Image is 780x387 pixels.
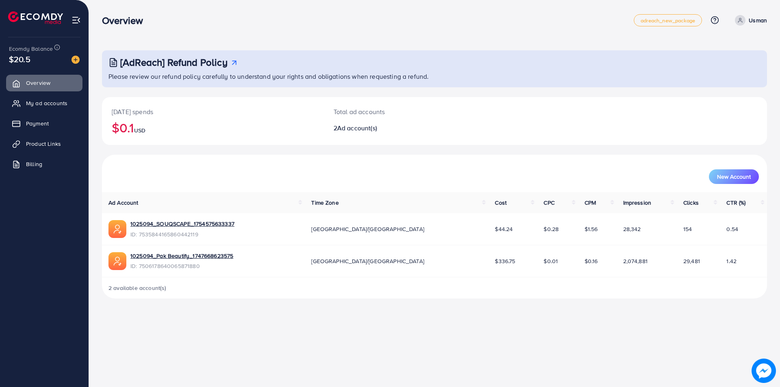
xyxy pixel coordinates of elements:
span: 154 [683,225,692,233]
span: $20.5 [9,53,30,65]
a: Billing [6,156,82,172]
h2: $0.1 [112,120,314,135]
span: $44.24 [495,225,513,233]
span: New Account [717,174,751,179]
span: Product Links [26,140,61,148]
h3: [AdReach] Refund Policy [120,56,227,68]
a: Payment [6,115,82,132]
img: ic-ads-acc.e4c84228.svg [108,220,126,238]
img: logo [8,11,63,24]
p: Total ad accounts [334,107,480,117]
a: Overview [6,75,82,91]
span: $336.75 [495,257,515,265]
span: $1.56 [585,225,598,233]
span: CPC [544,199,554,207]
span: Clicks [683,199,699,207]
span: 28,342 [623,225,641,233]
img: image [71,56,80,64]
button: New Account [709,169,759,184]
h2: 2 [334,124,480,132]
span: Billing [26,160,42,168]
p: [DATE] spends [112,107,314,117]
a: 1025094_Pak Beautify_1747668623575 [130,252,233,260]
p: Please review our refund policy carefully to understand your rights and obligations when requesti... [108,71,762,81]
a: adreach_new_package [634,14,702,26]
img: ic-ads-acc.e4c84228.svg [108,252,126,270]
span: Payment [26,119,49,128]
span: Ecomdy Balance [9,45,53,53]
span: Cost [495,199,507,207]
span: 0.54 [726,225,738,233]
span: 2 available account(s) [108,284,167,292]
span: [GEOGRAPHIC_DATA]/[GEOGRAPHIC_DATA] [311,225,424,233]
span: CTR (%) [726,199,745,207]
span: Time Zone [311,199,338,207]
span: adreach_new_package [641,18,695,23]
p: Usman [749,15,767,25]
span: 29,481 [683,257,700,265]
a: My ad accounts [6,95,82,111]
img: menu [71,15,81,25]
span: 2,074,881 [623,257,648,265]
span: Overview [26,79,50,87]
span: $0.16 [585,257,598,265]
span: Ad account(s) [337,123,377,132]
span: USD [134,126,145,134]
img: image [752,359,776,383]
a: Product Links [6,136,82,152]
span: $0.01 [544,257,558,265]
span: 1.42 [726,257,737,265]
a: 1025094_SOUQSCAPE_1754575633337 [130,220,234,228]
span: $0.28 [544,225,559,233]
span: Impression [623,199,652,207]
span: CPM [585,199,596,207]
span: ID: 7535844165860442119 [130,230,234,238]
span: Ad Account [108,199,139,207]
span: ID: 7506178640065871880 [130,262,233,270]
span: My ad accounts [26,99,67,107]
span: [GEOGRAPHIC_DATA]/[GEOGRAPHIC_DATA] [311,257,424,265]
h3: Overview [102,15,149,26]
a: Usman [732,15,767,26]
